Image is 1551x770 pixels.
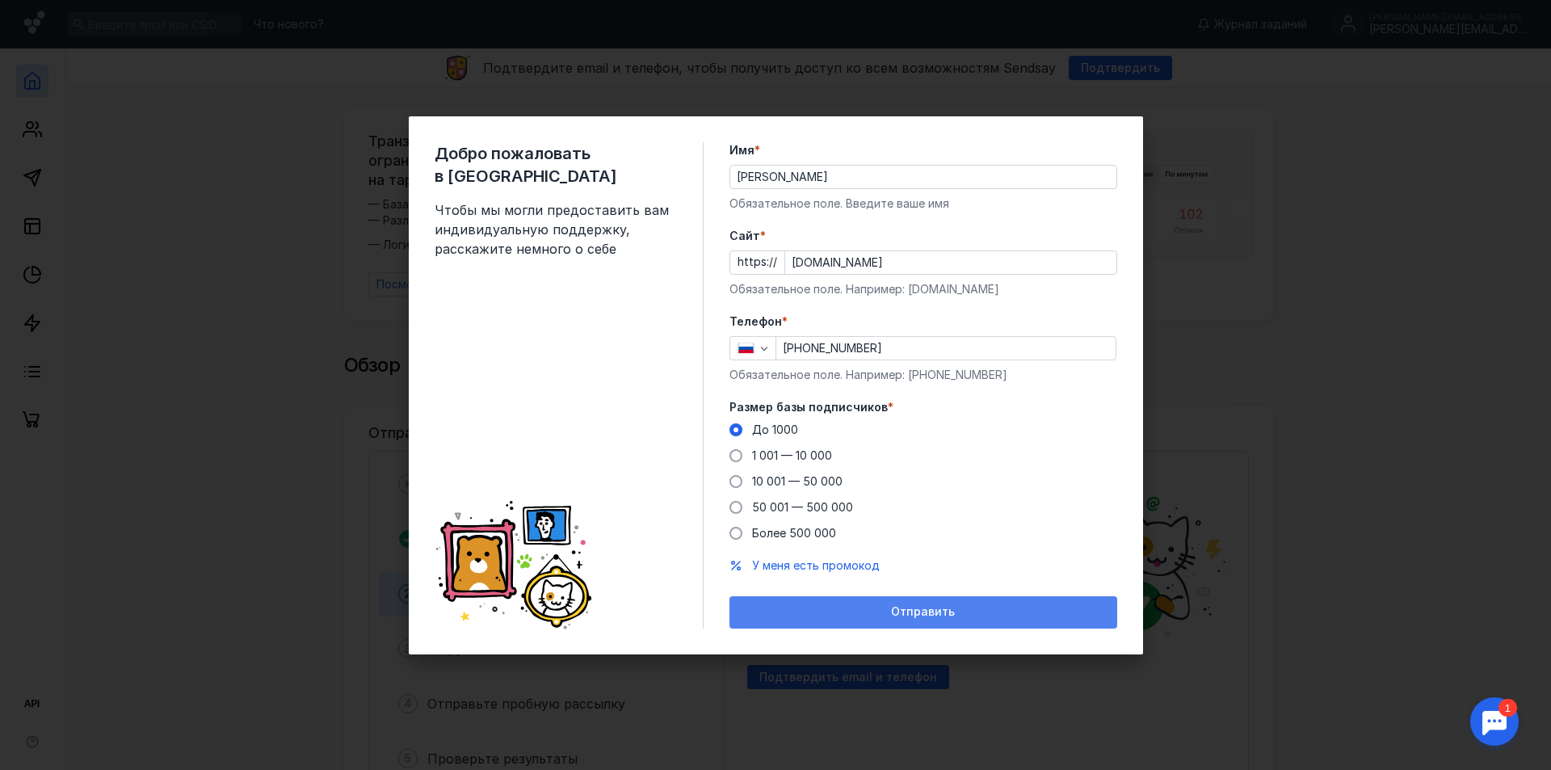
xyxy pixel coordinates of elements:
[729,228,760,244] span: Cайт
[729,281,1117,297] div: Обязательное поле. Например: [DOMAIN_NAME]
[729,313,782,330] span: Телефон
[729,596,1117,629] button: Отправить
[36,10,55,27] div: 1
[729,367,1117,383] div: Обязательное поле. Например: [PHONE_NUMBER]
[752,558,880,574] button: У меня есть промокод
[752,526,836,540] span: Более 500 000
[729,399,888,415] span: Размер базы подписчиков
[752,448,832,462] span: 1 001 — 10 000
[752,474,843,488] span: 10 001 — 50 000
[729,196,1117,212] div: Обязательное поле. Введите ваше имя
[752,423,798,436] span: До 1000
[729,142,754,158] span: Имя
[752,558,880,572] span: У меня есть промокод
[891,605,955,619] span: Отправить
[435,142,677,187] span: Добро пожаловать в [GEOGRAPHIC_DATA]
[435,200,677,259] span: Чтобы мы могли предоставить вам индивидуальную поддержку, расскажите немного о себе
[752,500,853,514] span: 50 001 — 500 000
